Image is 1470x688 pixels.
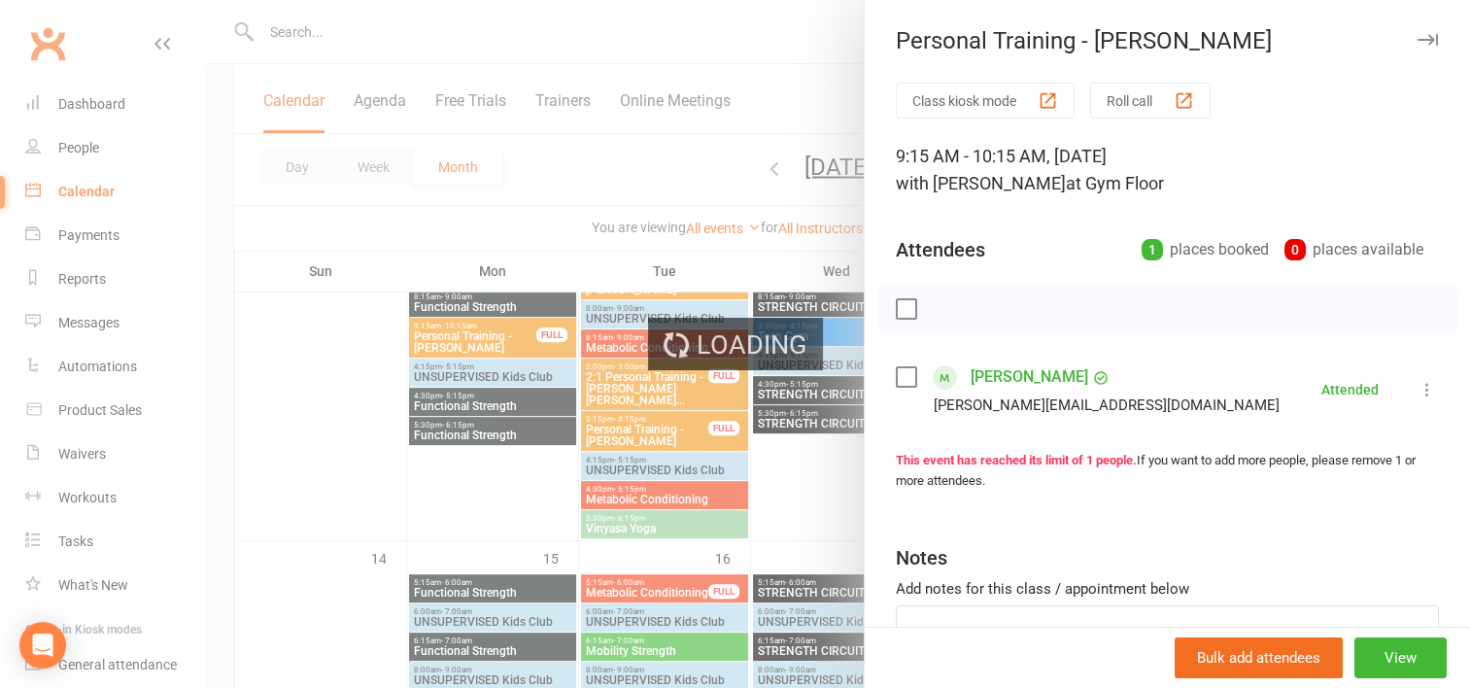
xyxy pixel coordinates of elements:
[865,27,1470,54] div: Personal Training - [PERSON_NAME]
[896,143,1439,197] div: 9:15 AM - 10:15 AM, [DATE]
[1321,383,1379,396] div: Attended
[1142,239,1163,260] div: 1
[19,622,66,669] div: Open Intercom Messenger
[1284,239,1306,260] div: 0
[1066,173,1164,193] span: at Gym Floor
[1090,83,1211,119] button: Roll call
[1284,236,1423,263] div: places available
[971,361,1088,393] a: [PERSON_NAME]
[896,83,1075,119] button: Class kiosk mode
[934,393,1280,418] div: [PERSON_NAME][EMAIL_ADDRESS][DOMAIN_NAME]
[896,453,1137,467] strong: This event has reached its limit of 1 people.
[896,236,985,263] div: Attendees
[1175,637,1343,678] button: Bulk add attendees
[896,577,1439,601] div: Add notes for this class / appointment below
[1354,637,1447,678] button: View
[896,451,1439,492] div: If you want to add more people, please remove 1 or more attendees.
[1142,236,1269,263] div: places booked
[896,544,947,571] div: Notes
[896,173,1066,193] span: with [PERSON_NAME]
